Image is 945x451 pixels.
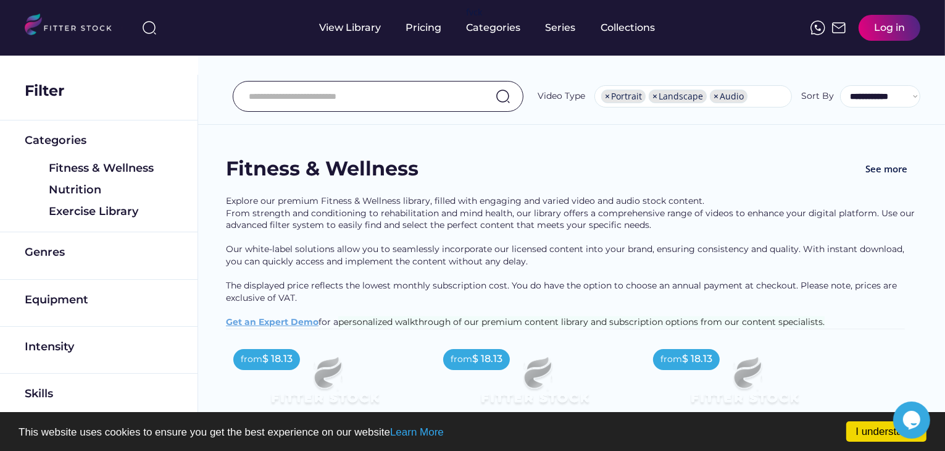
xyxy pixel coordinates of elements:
[25,386,56,402] div: Skills
[601,21,656,35] div: Collections
[710,90,747,103] li: Audio
[158,292,173,307] img: yH5BAEAAAAALAAAAAABAAEAAAIBRAA7
[801,90,834,103] div: Sort By
[810,20,825,35] img: meteor-icons_whatsapp%20%281%29.svg
[874,21,905,35] div: Log in
[20,20,30,30] img: logo_orange.svg
[226,155,418,183] div: Fitness & Wellness
[25,133,86,148] div: Categories
[33,78,43,88] img: tab_domain_overview_orange.svg
[136,79,208,87] div: Keywords by Traffic
[25,204,40,219] img: yH5BAEAAAAALAAAAAABAAEAAAIBRAA7
[456,342,614,431] img: Frame%2079%20%281%29.svg
[496,89,510,104] img: search-normal.svg
[605,92,610,101] span: ×
[158,387,173,402] img: yH5BAEAAAAALAAAAAABAAEAAAIBRAA7
[338,316,825,327] span: personalized walkthrough of our premium content library and subscription options from our content...
[467,21,521,35] div: Categories
[158,339,173,354] img: yH5BAEAAAAALAAAAAABAAEAAAIBRAA7
[32,32,136,42] div: Domain: [DOMAIN_NAME]
[226,195,917,329] div: Explore our premium Fitness & Wellness library, filled with engaging and varied video and audio s...
[406,21,442,35] div: Pricing
[467,6,483,19] div: fvck
[652,92,657,101] span: ×
[25,80,64,101] div: Filter
[25,292,88,308] div: Equipment
[262,352,293,366] div: $ 18.13
[25,245,65,260] div: Genres
[546,21,577,35] div: Series
[123,78,133,88] img: tab_keywords_by_traffic_grey.svg
[538,90,585,103] div: Video Type
[320,21,381,35] div: View Library
[241,353,262,366] div: from
[35,20,60,30] div: v 4.0.25
[601,90,646,103] li: Portrait
[20,32,30,42] img: website_grey.svg
[451,353,472,366] div: from
[226,280,899,303] span: The displayed price reflects the lowest monthly subscription cost. You do have the option to choo...
[665,342,823,431] img: Frame%2079%20%281%29.svg
[390,426,444,438] a: Learn More
[142,20,157,35] img: search-normal%203.svg
[893,402,933,439] iframe: chat widget
[25,14,122,39] img: LOGO.svg
[649,90,707,103] li: Landscape
[25,182,40,197] img: yH5BAEAAAAALAAAAAABAAEAAAIBRAA7
[49,182,173,198] div: Nutrition
[472,352,502,366] div: $ 18.13
[682,352,712,366] div: $ 18.13
[246,342,404,431] img: Frame%2079%20%281%29.svg
[25,161,40,175] img: yH5BAEAAAAALAAAAAABAAEAAAIBRAA7
[158,245,173,260] img: yH5BAEAAAAALAAAAAABAAEAAAIBRAA7
[846,421,926,442] a: I understand!
[660,353,682,366] div: from
[158,133,173,148] img: yH5BAEAAAAALAAAAAABAAEAAAIBRAA7
[49,204,173,219] div: Exercise Library
[47,79,110,87] div: Domain Overview
[49,161,173,176] div: Fitness & Wellness
[831,20,846,35] img: Frame%2051.svg
[855,155,917,183] button: See more
[25,339,74,355] div: Intensity
[19,427,926,437] p: This website uses cookies to ensure you get the best experience on our website
[226,316,318,327] a: Get an Expert Demo
[714,92,718,101] span: ×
